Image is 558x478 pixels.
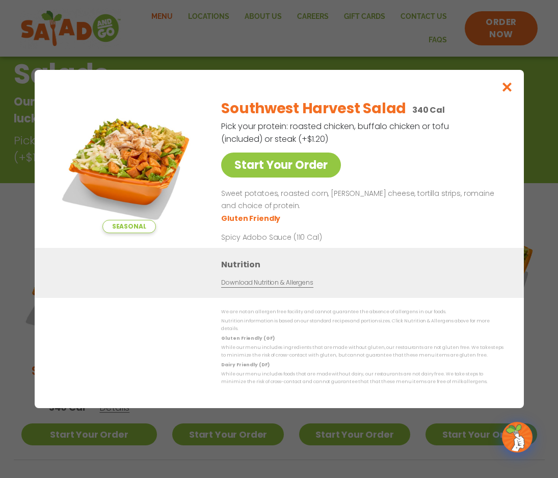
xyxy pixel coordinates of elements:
[221,278,313,288] a: Download Nutrition & Allergens
[221,213,282,224] li: Gluten Friendly
[221,308,503,316] p: We are not an allergen free facility and cannot guarantee the absence of allergens in our foods.
[58,90,200,233] img: Featured product photo for Southwest Harvest Salad
[221,98,406,119] h2: Southwest Harvest Salad
[221,344,503,360] p: While our menu includes ingredients that are made without gluten, our restaurants are not gluten ...
[221,188,499,212] p: Sweet potatoes, roasted corn, [PERSON_NAME] cheese, tortilla strips, romaine and choice of protein.
[102,220,155,233] span: Seasonal
[412,104,444,116] p: 340 Cal
[221,370,503,386] p: While our menu includes foods that are made without dairy, our restaurants are not dairy free. We...
[490,70,523,104] button: Close modal
[503,423,532,451] img: wpChatIcon
[221,258,509,271] h3: Nutrition
[221,362,269,368] strong: Dairy Friendly (DF)
[221,317,503,333] p: Nutrition information is based on our standard recipes and portion sizes. Click Nutrition & Aller...
[221,120,450,145] p: Pick your protein: roasted chicken, buffalo chicken or tofu (included) or steak (+$1.20)
[221,335,274,341] strong: Gluten Friendly (GF)
[221,153,341,178] a: Start Your Order
[221,232,410,243] p: Spicy Adobo Sauce (110 Cal)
